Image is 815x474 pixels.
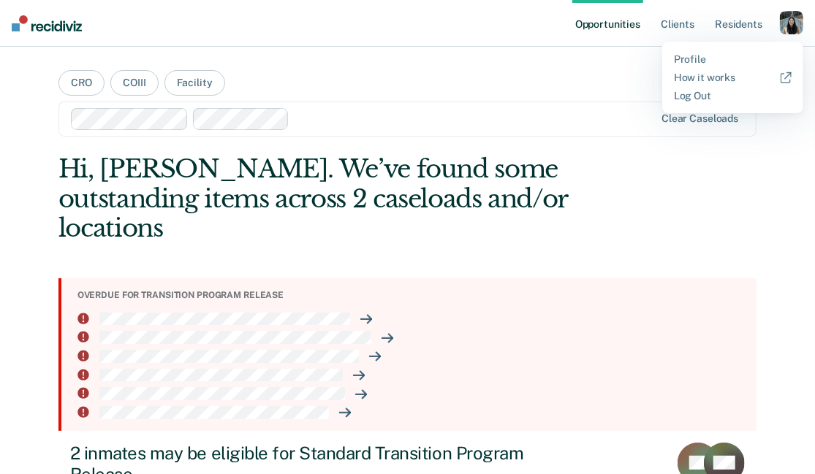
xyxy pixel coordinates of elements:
button: CRO [58,70,105,96]
a: How it works [674,72,792,84]
button: Facility [164,70,225,96]
div: Overdue for transition program release [77,290,746,300]
img: Recidiviz [12,15,82,31]
div: Clear caseloads [662,112,738,125]
button: COIII [110,70,158,96]
a: Log Out [674,90,792,102]
div: Hi, [PERSON_NAME]. We’ve found some outstanding items across 2 caseloads and/or locations [58,154,617,243]
a: Profile [674,53,792,66]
